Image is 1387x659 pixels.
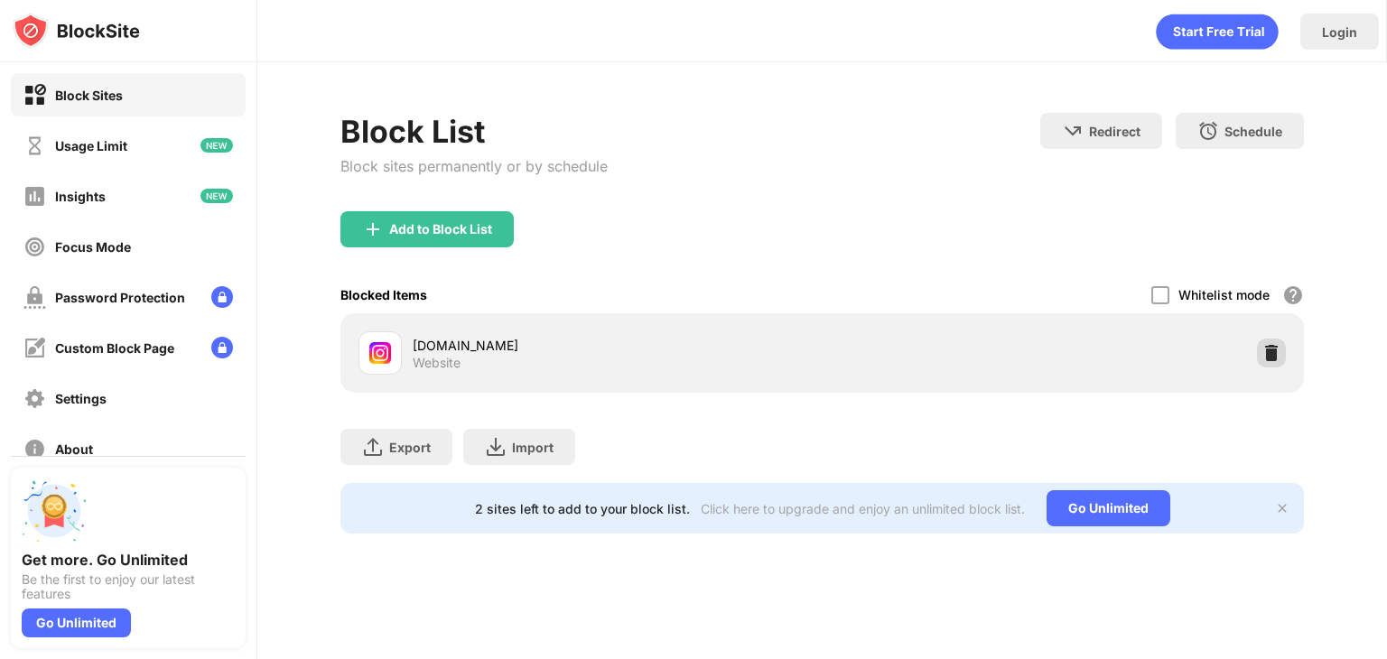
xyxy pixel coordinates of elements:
div: Usage Limit [55,138,127,153]
img: customize-block-page-off.svg [23,337,46,359]
img: focus-off.svg [23,236,46,258]
img: about-off.svg [23,438,46,460]
div: Website [413,355,461,371]
div: Get more. Go Unlimited [22,551,235,569]
img: new-icon.svg [200,138,233,153]
div: Block List [340,113,608,150]
div: Settings [55,391,107,406]
div: Blocked Items [340,287,427,302]
div: Block sites permanently or by schedule [340,157,608,175]
img: time-usage-off.svg [23,135,46,157]
div: About [55,441,93,457]
img: settings-off.svg [23,387,46,410]
img: logo-blocksite.svg [13,13,140,49]
img: insights-off.svg [23,185,46,208]
div: Login [1322,24,1357,40]
div: Export [389,440,431,455]
div: Password Protection [55,290,185,305]
div: Go Unlimited [22,608,131,637]
div: Schedule [1224,124,1282,139]
div: Redirect [1089,124,1140,139]
div: Whitelist mode [1178,287,1270,302]
div: Be the first to enjoy our latest features [22,572,235,601]
img: new-icon.svg [200,189,233,203]
img: push-unlimited.svg [22,478,87,543]
div: Custom Block Page [55,340,174,356]
div: Click here to upgrade and enjoy an unlimited block list. [701,501,1025,516]
div: animation [1156,14,1279,50]
img: lock-menu.svg [211,286,233,308]
div: Go Unlimited [1047,490,1170,526]
div: [DOMAIN_NAME] [413,336,822,355]
img: favicons [369,342,391,364]
img: lock-menu.svg [211,337,233,358]
div: Import [512,440,554,455]
div: Block Sites [55,88,123,103]
div: Add to Block List [389,222,492,237]
div: Focus Mode [55,239,131,255]
img: block-on.svg [23,84,46,107]
img: password-protection-off.svg [23,286,46,309]
div: 2 sites left to add to your block list. [475,501,690,516]
img: x-button.svg [1275,501,1289,515]
div: Insights [55,189,106,204]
